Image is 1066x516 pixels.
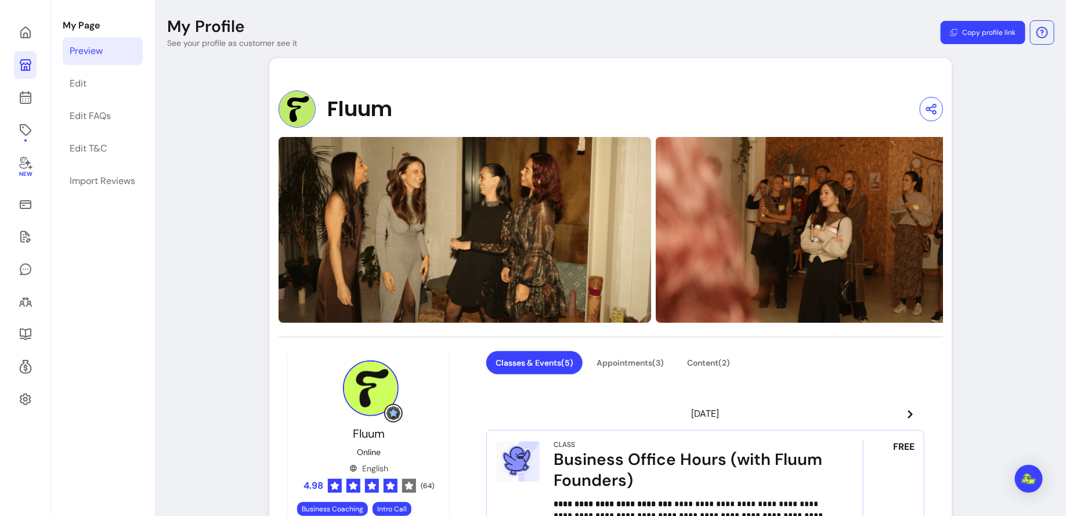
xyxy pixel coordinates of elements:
[554,440,575,449] div: Class
[486,351,583,374] button: Classes & Events(5)
[14,51,37,79] a: My Page
[349,463,388,474] div: English
[14,353,37,381] a: Refer & Earn
[14,255,37,283] a: My Messages
[486,402,924,425] header: [DATE]
[496,440,540,482] img: Business Office Hours (with Fluum Founders)
[327,98,392,121] span: Fluum
[941,21,1025,44] button: Copy profile link
[554,449,830,491] div: Business Office Hours (with Fluum Founders)
[1015,465,1043,493] div: Open Intercom Messenger
[357,446,381,458] p: Online
[167,37,297,49] p: See your profile as customer see it
[303,479,323,493] span: 4.98
[70,44,103,58] div: Preview
[63,135,143,163] a: Edit T&C
[377,504,407,514] span: Intro Call
[14,84,37,111] a: Calendar
[343,360,399,416] img: Provider image
[167,16,245,37] p: My Profile
[587,351,673,374] button: Appointments(3)
[893,440,915,454] span: FREE
[279,91,316,128] img: Provider image
[14,320,37,348] a: Resources
[386,406,400,420] img: Grow
[421,481,434,490] span: ( 64 )
[279,137,651,323] img: https://d22cr2pskkweo8.cloudfront.net/7da0f95d-a9ed-4b41-b915-5433de84e032
[63,70,143,98] a: Edit
[19,171,31,178] span: New
[63,102,143,130] a: Edit FAQs
[70,142,107,156] div: Edit T&C
[63,167,143,195] a: Import Reviews
[70,77,86,91] div: Edit
[70,174,135,188] div: Import Reviews
[14,385,37,413] a: Settings
[656,137,1028,323] img: https://d22cr2pskkweo8.cloudfront.net/bebc8608-c9bb-47e6-9180-4ba40991fc76
[70,109,111,123] div: Edit FAQs
[14,190,37,218] a: Sales
[14,149,37,186] a: New
[353,426,385,441] span: Fluum
[63,37,143,65] a: Preview
[14,19,37,46] a: Home
[678,351,739,374] button: Content(2)
[14,223,37,251] a: Waivers
[14,116,37,144] a: Offerings
[302,504,363,514] span: Business Coaching
[63,19,143,33] p: My Page
[14,288,37,316] a: Clients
